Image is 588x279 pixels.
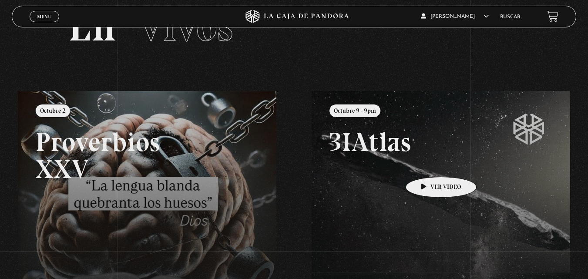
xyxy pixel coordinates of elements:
[547,10,558,22] a: View your shopping cart
[68,6,520,47] h2: En
[34,21,54,27] span: Cerrar
[421,14,489,19] span: [PERSON_NAME]
[37,14,51,19] span: Menu
[138,2,233,51] span: Vivos
[500,14,521,20] a: Buscar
